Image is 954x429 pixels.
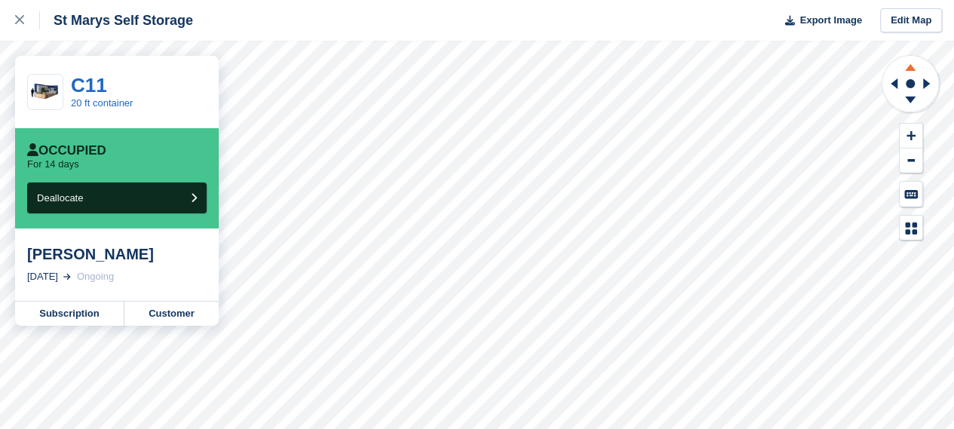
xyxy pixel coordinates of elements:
a: Subscription [15,302,124,326]
div: Ongoing [77,269,114,284]
p: For 14 days [27,158,79,170]
a: C11 [71,74,107,97]
img: arrow-right-light-icn-cde0832a797a2874e46488d9cf13f60e5c3a73dbe684e267c42b8395dfbc2abf.svg [63,274,71,280]
div: Occupied [27,143,106,158]
button: Map Legend [900,216,922,241]
span: Export Image [799,13,861,28]
a: 20 ft container [71,97,133,109]
span: Deallocate [37,192,83,204]
button: Export Image [776,8,862,33]
button: Keyboard Shortcuts [900,182,922,207]
a: Customer [124,302,219,326]
a: Edit Map [880,8,942,33]
button: Zoom Out [900,149,922,173]
div: [DATE] [27,269,58,284]
button: Deallocate [27,182,207,213]
img: 20.jpg [28,79,63,106]
button: Zoom In [900,124,922,149]
div: St Marys Self Storage [40,11,193,29]
div: [PERSON_NAME] [27,245,207,263]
